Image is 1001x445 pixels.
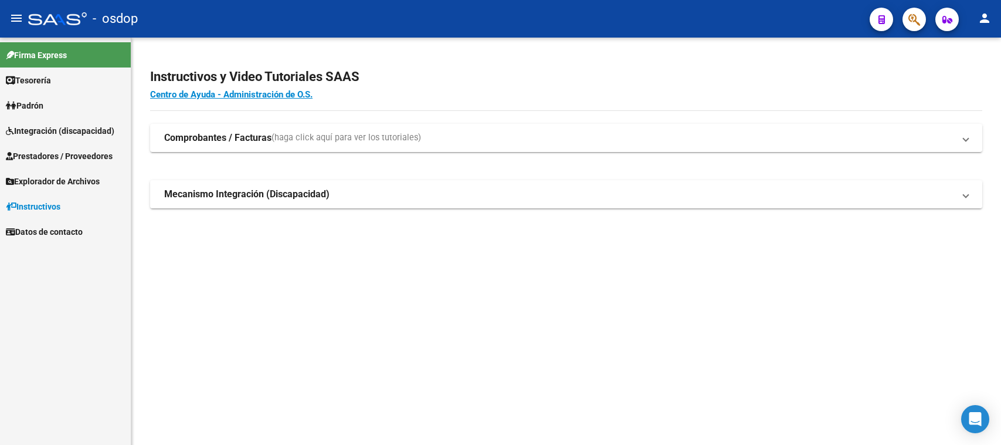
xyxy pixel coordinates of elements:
[6,175,100,188] span: Explorador de Archivos
[6,124,114,137] span: Integración (discapacidad)
[6,49,67,62] span: Firma Express
[9,11,23,25] mat-icon: menu
[93,6,138,32] span: - osdop
[978,11,992,25] mat-icon: person
[6,74,51,87] span: Tesorería
[6,150,113,163] span: Prestadores / Proveedores
[150,89,313,100] a: Centro de Ayuda - Administración de O.S.
[6,200,60,213] span: Instructivos
[164,132,272,144] strong: Comprobantes / Facturas
[6,99,43,112] span: Padrón
[150,124,982,152] mat-expansion-panel-header: Comprobantes / Facturas(haga click aquí para ver los tutoriales)
[150,180,982,208] mat-expansion-panel-header: Mecanismo Integración (Discapacidad)
[961,405,989,433] div: Open Intercom Messenger
[272,132,421,144] span: (haga click aquí para ver los tutoriales)
[6,225,83,238] span: Datos de contacto
[164,188,330,201] strong: Mecanismo Integración (Discapacidad)
[150,66,982,88] h2: Instructivos y Video Tutoriales SAAS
